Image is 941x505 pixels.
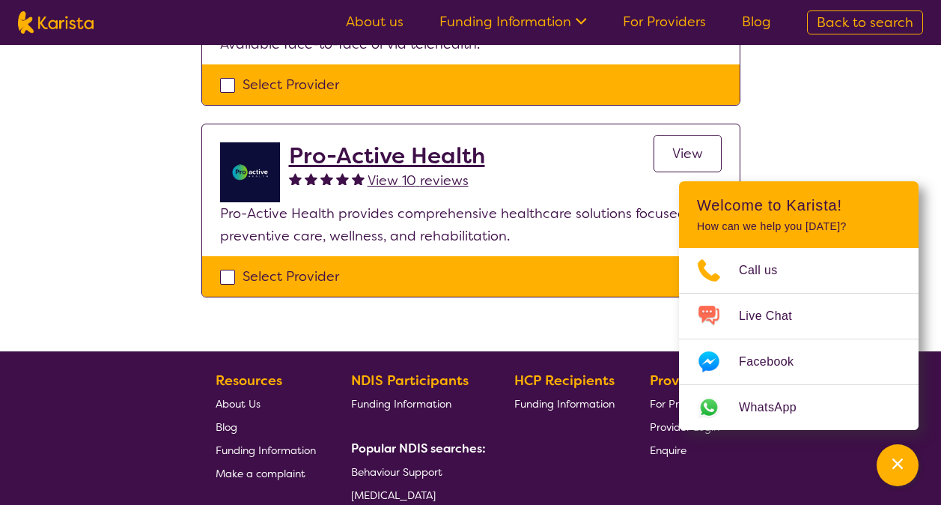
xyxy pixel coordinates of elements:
a: For Providers [650,392,719,415]
a: About us [346,13,403,31]
b: NDIS Participants [351,372,469,390]
button: Channel Menu [877,444,919,486]
b: Popular NDIS searches: [351,441,486,456]
img: fullstar [305,172,317,185]
span: Funding Information [514,397,615,411]
img: fullstar [352,172,365,185]
span: Blog [216,420,237,434]
span: Call us [739,259,796,282]
span: For Providers [650,397,713,411]
span: View 10 reviews [368,172,469,190]
img: fullstar [336,172,349,185]
a: About Us [216,392,316,415]
span: Funding Information [216,444,316,457]
a: Blog [216,415,316,438]
b: HCP Recipients [514,372,615,390]
img: Karista logo [18,11,94,34]
a: Enquire [650,438,719,462]
div: Channel Menu [679,181,919,430]
a: Blog [742,13,771,31]
a: Make a complaint [216,462,316,485]
a: Funding Information [514,392,615,415]
p: Pro-Active Health provides comprehensive healthcare solutions focused on preventive care, wellnes... [220,202,722,247]
img: fullstar [289,172,302,185]
ul: Choose channel [679,248,919,430]
a: Web link opens in a new tab. [679,385,919,430]
h2: Welcome to Karista! [697,196,901,214]
span: Make a complaint [216,467,305,480]
img: jdgr5huzsaqxc1wfufya.png [220,142,280,202]
span: Enquire [650,444,686,457]
span: Funding Information [351,397,451,411]
a: Pro-Active Health [289,142,485,169]
span: View [672,145,703,163]
span: Facebook [739,351,811,373]
a: Funding Information [351,392,480,415]
span: Provider Login [650,420,719,434]
b: Providers [650,372,711,390]
a: Funding Information [216,438,316,462]
a: View [654,135,722,172]
a: Behaviour Support [351,460,480,483]
a: Back to search [807,10,923,34]
span: Live Chat [739,305,810,327]
img: fullstar [320,172,333,185]
span: About Us [216,397,261,411]
span: WhatsApp [739,396,814,419]
span: Back to search [817,13,913,31]
p: How can we help you [DATE]? [697,220,901,233]
a: Provider Login [650,415,719,438]
a: View 10 reviews [368,169,469,192]
span: [MEDICAL_DATA] [351,489,436,502]
span: Behaviour Support [351,465,442,479]
b: Resources [216,372,282,390]
a: For Providers [623,13,706,31]
a: Funding Information [439,13,587,31]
